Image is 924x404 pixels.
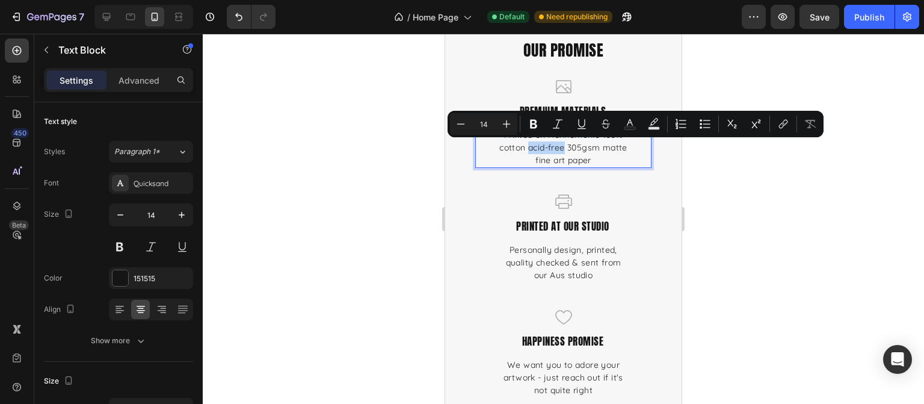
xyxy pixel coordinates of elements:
[58,43,161,57] p: Text Block
[119,74,159,87] p: Advanced
[799,5,839,29] button: Save
[134,273,190,284] div: 151515
[60,74,93,87] p: Settings
[854,11,884,23] div: Publish
[44,207,76,223] div: Size
[227,5,276,29] div: Undo/Redo
[44,116,77,127] div: Text style
[883,345,912,374] div: Open Intercom Messenger
[44,146,65,157] div: Styles
[79,10,84,24] p: 7
[9,220,29,230] div: Beta
[91,335,147,347] div: Show more
[114,146,160,157] span: Paragraph 1*
[844,5,895,29] button: Publish
[546,11,608,22] span: Need republishing
[134,178,190,189] div: Quicksand
[445,34,682,404] iframe: Design area
[499,11,525,22] span: Default
[109,141,193,163] button: Paragraph 1*
[810,12,830,22] span: Save
[44,178,59,188] div: Font
[407,11,410,23] span: /
[448,111,824,137] div: Editor contextual toolbar
[413,11,458,23] span: Home Page
[44,273,63,284] div: Color
[5,5,90,29] button: 7
[44,302,78,318] div: Align
[44,330,193,352] button: Show more
[44,373,76,390] div: Size
[11,128,29,138] div: 450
